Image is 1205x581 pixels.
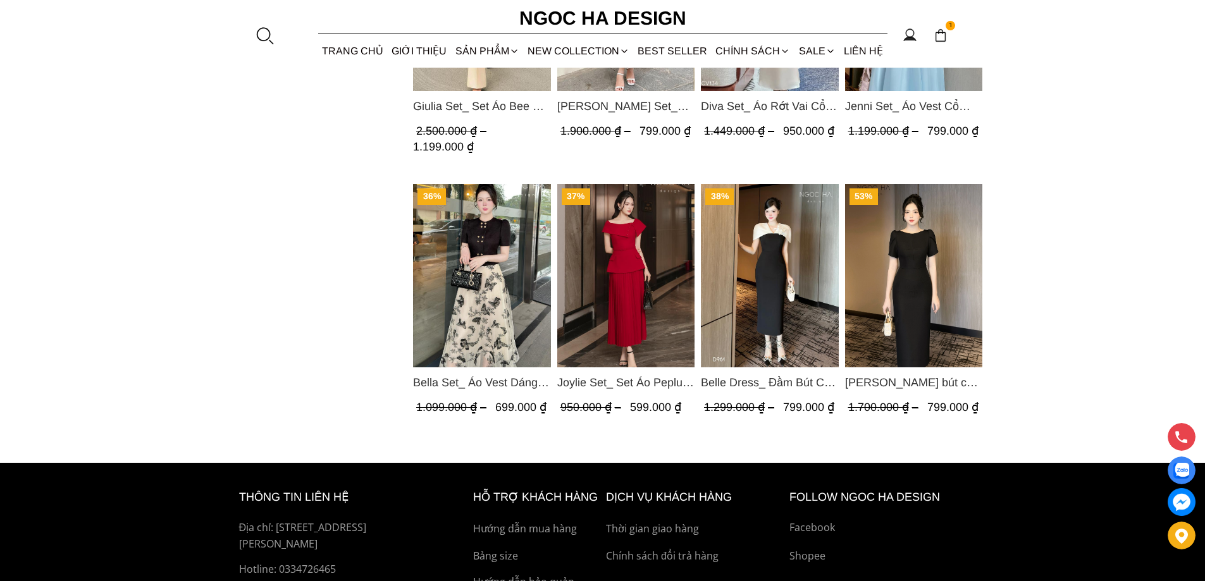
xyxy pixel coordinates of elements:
[557,374,695,391] a: Link to Joylie Set_ Set Áo Peplum Vai Lệch, Chân Váy Dập Ly Màu Đỏ A956, CV120
[557,184,695,367] a: Product image - Joylie Set_ Set Áo Peplum Vai Lệch, Chân Váy Dập Ly Màu Đỏ A956, CV120
[523,34,633,68] a: NEW COLLECTION
[413,374,551,391] span: Bella Set_ Áo Vest Dáng Lửng Cúc Đồng, Chân Váy Họa Tiết Bướm A990+CV121
[789,488,967,506] h6: Follow ngoc ha Design
[557,184,695,367] img: Joylie Set_ Set Áo Peplum Vai Lệch, Chân Váy Dập Ly Màu Đỏ A956, CV120
[318,34,388,68] a: TRANG CHỦ
[783,401,834,413] span: 799.000 ₫
[473,488,600,506] h6: hỗ trợ khách hàng
[1168,488,1196,516] a: messenger
[413,374,551,391] a: Link to Bella Set_ Áo Vest Dáng Lửng Cúc Đồng, Chân Váy Họa Tiết Bướm A990+CV121
[927,401,978,413] span: 799.000 ₫
[413,184,551,367] a: Product image - Bella Set_ Áo Vest Dáng Lửng Cúc Đồng, Chân Váy Họa Tiết Bướm A990+CV121
[639,125,690,137] span: 799.000 ₫
[701,184,839,367] img: Belle Dress_ Đầm Bút Chì Đen Phối Choàng Vai May Ly Màu Trắng Kèm Hoa D961
[416,401,490,413] span: 1.099.000 ₫
[704,125,777,137] span: 1.449.000 ₫
[844,374,982,391] span: [PERSON_NAME] bút chì ,tay nụ hồng ,bồng đầu tay màu đen D727
[560,401,624,413] span: 950.000 ₫
[557,97,695,115] a: Link to Isabella Set_ Bộ Ren Áo Sơ Mi Vai Chờm Chân Váy Đuôi Cá Màu Trắng BJ139
[1173,463,1189,479] img: Display image
[783,125,834,137] span: 950.000 ₫
[451,34,523,68] div: SẢN PHẨM
[239,520,444,552] p: Địa chỉ: [STREET_ADDRESS][PERSON_NAME]
[794,34,839,68] a: SALE
[712,34,794,68] div: Chính sách
[508,3,698,34] a: Ngoc Ha Design
[629,401,681,413] span: 599.000 ₫
[413,140,474,153] span: 1.199.000 ₫
[473,521,600,537] a: Hướng dẫn mua hàng
[388,34,451,68] a: GIỚI THIỆU
[844,97,982,115] a: Link to Jenni Set_ Áo Vest Cổ Tròn Đính Cúc, Chân Váy Tơ Màu Xanh A1051+CV132
[844,184,982,367] img: Alice Dress_Đầm bút chì ,tay nụ hồng ,bồng đầu tay màu đen D727
[560,125,633,137] span: 1.900.000 ₫
[606,548,783,565] a: Chính sách đổi trả hàng
[704,401,777,413] span: 1.299.000 ₫
[239,488,444,506] h6: thông tin liên hệ
[789,520,967,536] a: Facebook
[701,97,839,115] a: Link to Diva Set_ Áo Rớt Vai Cổ V, Chân Váy Lụa Đuôi Cá A1078+CV134
[473,548,600,565] a: Bảng size
[606,521,783,537] a: Thời gian giao hàng
[934,28,948,42] img: img-CART-ICON-ksit0nf1
[1168,456,1196,484] a: Display image
[701,374,839,391] a: Link to Belle Dress_ Đầm Bút Chì Đen Phối Choàng Vai May Ly Màu Trắng Kèm Hoa D961
[239,561,444,578] a: Hotline: 0334726465
[413,184,551,367] img: Bella Set_ Áo Vest Dáng Lửng Cúc Đồng, Chân Váy Họa Tiết Bướm A990+CV121
[701,374,839,391] span: Belle Dress_ Đầm Bút Chì Đen Phối Choàng Vai May Ly Màu Trắng Kèm Hoa D961
[416,125,490,137] span: 2.500.000 ₫
[557,374,695,391] span: Joylie Set_ Set Áo Peplum Vai Lệch, Chân Váy Dập Ly Màu Đỏ A956, CV120
[495,401,547,413] span: 699.000 ₫
[701,184,839,367] a: Product image - Belle Dress_ Đầm Bút Chì Đen Phối Choàng Vai May Ly Màu Trắng Kèm Hoa D961
[606,488,783,506] h6: Dịch vụ khách hàng
[848,125,921,137] span: 1.199.000 ₫
[413,97,551,115] a: Link to Giulia Set_ Set Áo Bee Mix Cổ Trắng Đính Cúc Quần Loe BQ014
[839,34,887,68] a: LIÊN HỆ
[789,548,967,565] a: Shopee
[946,21,956,31] span: 1
[844,97,982,115] span: Jenni Set_ Áo Vest Cổ Tròn Đính Cúc, Chân Váy Tơ Màu Xanh A1051+CV132
[844,184,982,367] a: Product image - Alice Dress_Đầm bút chì ,tay nụ hồng ,bồng đầu tay màu đen D727
[634,34,712,68] a: BEST SELLER
[413,97,551,115] span: Giulia Set_ Set Áo Bee Mix Cổ Trắng Đính Cúc Quần Loe BQ014
[844,374,982,391] a: Link to Alice Dress_Đầm bút chì ,tay nụ hồng ,bồng đầu tay màu đen D727
[848,401,921,413] span: 1.700.000 ₫
[701,97,839,115] span: Diva Set_ Áo Rớt Vai Cổ V, Chân Váy Lụa Đuôi Cá A1078+CV134
[927,125,978,137] span: 799.000 ₫
[557,97,695,115] span: [PERSON_NAME] Set_ Bộ Ren Áo Sơ Mi Vai Chờm Chân Váy Đuôi Cá Màu Trắng BJ139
